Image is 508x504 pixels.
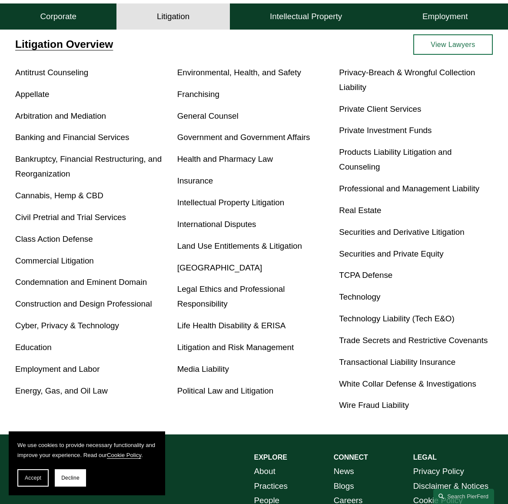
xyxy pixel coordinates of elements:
a: Private Client Services [339,104,421,113]
a: Media Liability [177,364,229,374]
h4: Employment [422,11,468,22]
h4: Litigation [157,11,189,22]
section: Cookie banner [9,431,165,496]
a: Professional and Management Liability [339,184,479,193]
a: Litigation Overview [15,38,113,50]
a: Securities and Derivative Litigation [339,227,464,237]
a: Legal Ethics and Professional Responsibility [177,284,285,308]
span: Decline [61,475,80,481]
a: Real Estate [339,206,381,215]
a: Civil Pretrial and Trial Services [15,213,126,222]
strong: CONNECT [334,454,368,461]
a: Commercial Litigation [15,256,94,265]
a: Intellectual Property Litigation [177,198,285,207]
h4: Intellectual Property [270,11,342,22]
a: Bankruptcy, Financial Restructuring, and Reorganization [15,154,162,178]
strong: EXPLORE [254,454,287,461]
a: Wire Fraud Liability [339,401,409,410]
button: Decline [55,469,86,487]
a: Life Health Disability & ERISA [177,321,286,330]
a: Antitrust Counseling [15,68,88,77]
a: Education [15,343,52,352]
a: TCPA Defense [339,270,392,280]
a: Disclaimer & Notices [413,479,488,494]
a: Products Liability Litigation and Counseling [339,147,452,171]
p: We use cookies to provide necessary functionality and improve your experience. Read our . [17,440,156,461]
a: Franchising [177,90,219,99]
a: Cannabis, Hemp & CBD [15,191,103,200]
a: Insurance [177,176,213,185]
a: Employment and Labor [15,364,100,374]
a: [GEOGRAPHIC_DATA] [177,263,262,272]
a: Arbitration and Mediation [15,111,106,120]
a: Practices [254,479,288,494]
a: Litigation and Risk Management [177,343,294,352]
a: Appellate [15,90,49,99]
strong: LEGAL [413,454,437,461]
a: View Lawyers [413,34,493,55]
a: Blogs [334,479,354,494]
a: Health and Pharmacy Law [177,154,273,164]
a: General Counsel [177,111,239,120]
a: Government and Government Affairs [177,133,310,142]
a: Environmental, Health, and Safety [177,68,301,77]
a: Condemnation and Eminent Domain [15,277,147,287]
button: Accept [17,469,49,487]
a: Technology Liability (Tech E&O) [339,314,454,323]
a: Private Investment Funds [339,126,432,135]
a: Political Law and Litigation [177,386,274,395]
a: International Disputes [177,220,256,229]
span: Accept [25,475,41,481]
a: Privacy-Breach & Wrongful Collection Liability [339,68,475,92]
a: Class Action Defense [15,234,93,244]
a: About [254,464,276,479]
a: Cyber, Privacy & Technology [15,321,119,330]
a: Land Use Entitlements & Litigation [177,241,302,250]
a: Privacy Policy [413,464,464,479]
a: Banking and Financial Services [15,133,129,142]
a: White Collar Defense & Investigations [339,379,476,388]
a: Trade Secrets and Restrictive Covenants [339,336,488,345]
h4: Corporate [40,11,76,22]
a: Construction and Design Professional [15,299,152,308]
a: Technology [339,292,380,301]
a: Transactional Liability Insurance [339,357,455,367]
a: Cookie Policy [107,452,141,458]
a: Energy, Gas, and Oil Law [15,386,108,395]
a: Search this site [433,489,494,504]
a: News [334,464,354,479]
a: Securities and Private Equity [339,249,443,258]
